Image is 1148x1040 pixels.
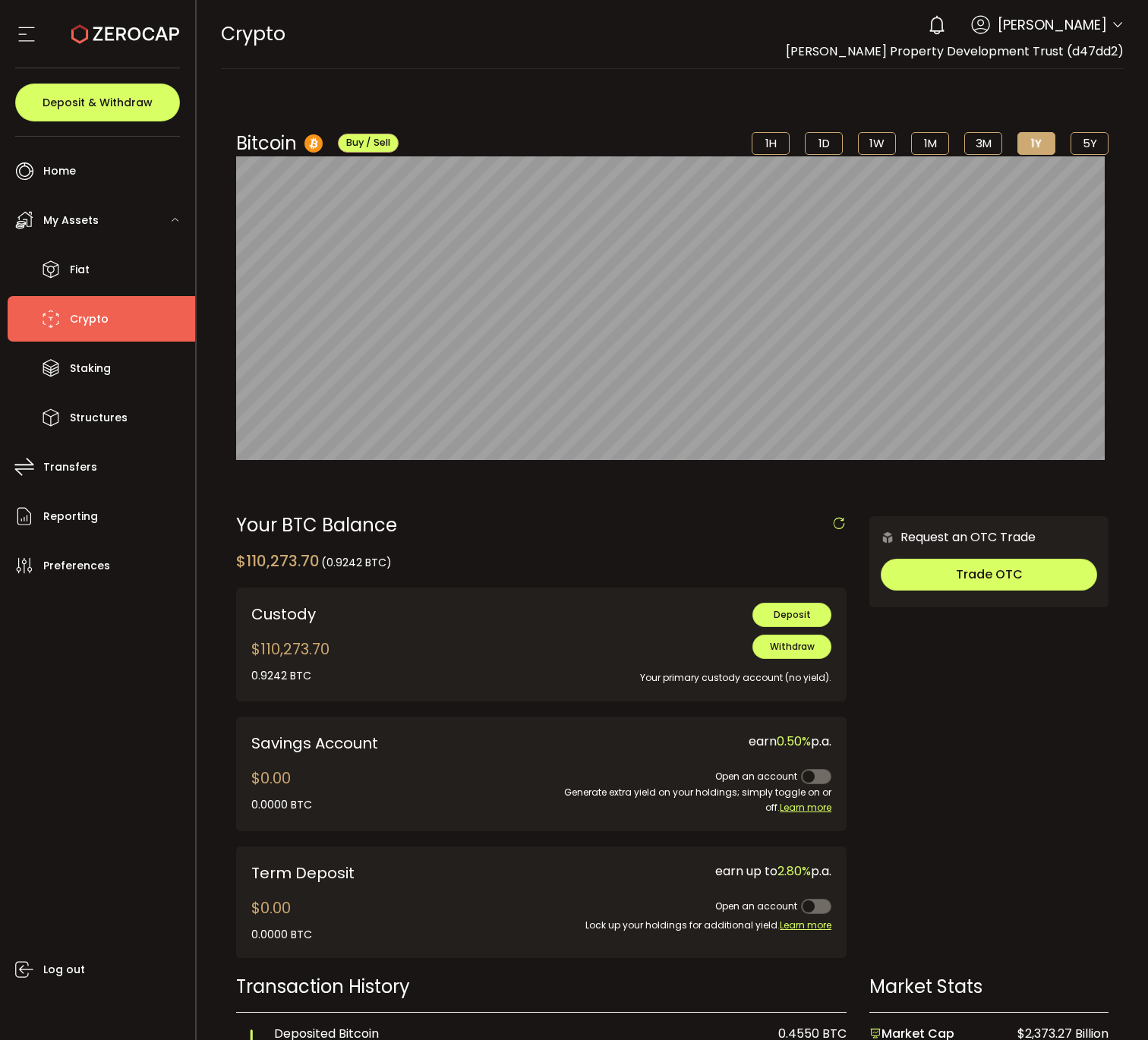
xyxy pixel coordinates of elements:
[70,358,111,380] span: Staking
[43,210,99,232] span: My Assets
[43,97,153,108] span: Deposit & Withdraw
[506,659,831,685] div: Your primary custody account (no yield).
[43,160,76,182] span: Home
[15,84,180,121] button: Deposit & Withdraw
[251,797,312,813] div: 0.0000 BTC
[752,603,831,627] button: Deposit
[752,635,831,659] button: Withdraw
[752,132,790,155] li: 1H
[346,136,390,149] span: Buy / Sell
[43,456,97,478] span: Transfers
[251,638,330,684] div: $110,273.70
[780,919,831,931] span: Learn more
[553,785,831,815] div: Generate extra yield on your holdings; simply toggle on or off.
[251,668,330,684] div: 0.9242 BTC
[715,862,831,880] span: earn up to p.a.
[808,430,1148,1040] iframe: Chat Widget
[777,733,811,750] span: 0.50%
[321,555,392,570] span: (0.9242 BTC)
[236,130,399,156] div: Bitcoin
[770,640,815,653] span: Withdraw
[998,14,1107,35] span: [PERSON_NAME]
[1017,132,1055,155] li: 1Y
[251,603,484,626] div: Custody
[1071,132,1109,155] li: 5Y
[43,555,110,577] span: Preferences
[236,516,847,534] div: Your BTC Balance
[251,767,312,813] div: $0.00
[43,959,85,981] span: Log out
[774,608,811,621] span: Deposit
[780,801,831,814] span: Learn more
[911,132,949,155] li: 1M
[338,134,399,153] button: Buy / Sell
[858,132,896,155] li: 1W
[964,132,1002,155] li: 3M
[251,927,312,943] div: 0.0000 BTC
[236,550,392,572] div: $110,273.70
[805,132,843,155] li: 1D
[70,259,90,281] span: Fiat
[715,900,797,912] span: Open an account
[70,407,128,429] span: Structures
[236,973,847,1000] div: Transaction History
[786,43,1124,60] span: [PERSON_NAME] Property Development Trust (d47dd2)
[70,308,109,330] span: Crypto
[506,918,831,933] div: Lock up your holdings for additional yield.
[251,897,312,943] div: $0.00
[43,506,98,528] span: Reporting
[777,862,811,880] span: 2.80%
[221,20,285,47] span: Crypto
[749,733,831,750] span: earn p.a.
[251,732,530,755] div: Savings Account
[251,862,484,884] div: Term Deposit
[715,770,797,783] span: Open an account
